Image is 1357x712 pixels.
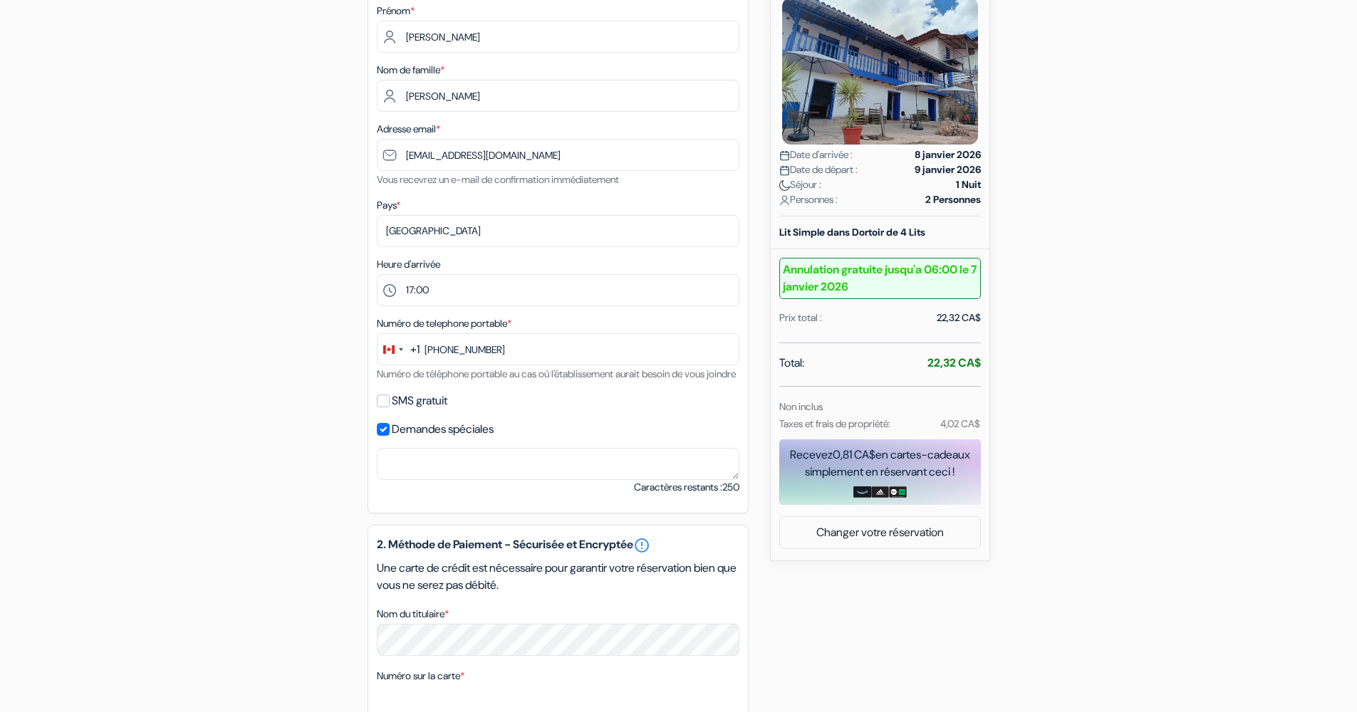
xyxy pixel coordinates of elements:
[377,560,739,594] p: Une carte de crédit est nécessaire pour garantir votre réservation bien que vous ne serez pas déb...
[940,417,980,430] small: 4,02 CA$
[634,480,739,495] small: Caractères restants :
[853,486,871,498] img: amazon-card-no-text.png
[377,122,440,137] label: Adresse email
[392,391,447,411] label: SMS gratuit
[780,519,980,546] a: Changer votre réservation
[925,192,981,207] strong: 2 Personnes
[889,486,907,498] img: uber-uber-eats-card.png
[377,333,739,365] input: 506-234-5678
[377,139,739,171] input: Entrer adresse e-mail
[377,607,449,622] label: Nom du titulaire
[377,80,739,112] input: Entrer le nom de famille
[833,447,875,462] span: 0,81 CA$
[871,486,889,498] img: adidas-card.png
[779,195,790,206] img: user_icon.svg
[377,198,400,213] label: Pays
[937,310,981,325] div: 22,32 CA$
[633,537,650,554] a: error_outline
[377,669,464,684] label: Numéro sur la carte
[779,400,823,413] small: Non inclus
[779,446,981,481] div: Recevez en cartes-cadeaux simplement en réservant ceci !
[377,367,736,380] small: Numéro de téléphone portable au cas où l'établissement aurait besoin de vous joindre
[779,150,790,161] img: calendar.svg
[779,180,790,191] img: moon.svg
[779,162,858,177] span: Date de départ :
[378,334,420,365] button: Change country, selected Canada (+1)
[779,310,822,325] div: Prix total :
[779,355,804,372] span: Total:
[377,257,440,272] label: Heure d'arrivée
[779,147,853,162] span: Date d'arrivée :
[377,173,619,186] small: Vous recevrez un e-mail de confirmation immédiatement
[779,165,790,176] img: calendar.svg
[377,4,415,19] label: Prénom
[377,537,739,554] h5: 2. Méthode de Paiement - Sécurisée et Encryptée
[722,481,739,493] span: 250
[377,63,444,78] label: Nom de famille
[927,355,981,370] strong: 22,32 CA$
[915,162,981,177] strong: 9 janvier 2026
[779,417,890,430] small: Taxes et frais de propriété:
[377,316,511,331] label: Numéro de telephone portable
[915,147,981,162] strong: 8 janvier 2026
[779,192,838,207] span: Personnes :
[956,177,981,192] strong: 1 Nuit
[779,177,821,192] span: Séjour :
[779,226,925,239] b: Lit Simple dans Dortoir de 4 Lits
[410,341,420,358] div: +1
[392,419,494,439] label: Demandes spéciales
[377,21,739,53] input: Entrez votre prénom
[779,258,981,299] b: Annulation gratuite jusqu'a 06:00 le 7 janvier 2026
